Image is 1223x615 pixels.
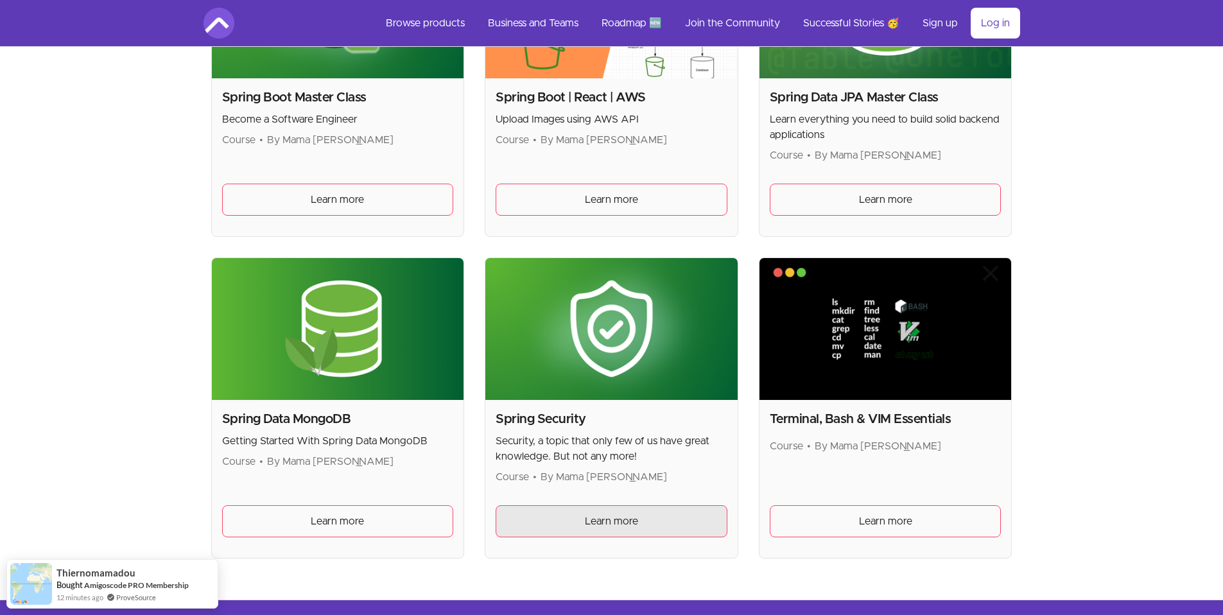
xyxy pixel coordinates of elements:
a: Learn more [222,184,454,216]
span: thiernomamadou [56,567,135,578]
p: Learn everything you need to build solid backend applications [770,112,1002,143]
a: Business and Teams [478,8,589,39]
span: • [807,441,811,451]
span: • [807,150,811,160]
h2: Spring Data MongoDB [222,410,454,428]
h2: Spring Boot | React | AWS [496,89,727,107]
span: By Mama [PERSON_NAME] [267,456,394,467]
span: By Mama [PERSON_NAME] [541,135,667,145]
a: Successful Stories 🥳 [793,8,910,39]
span: Bought [56,580,83,590]
img: Product image for Terminal, Bash & VIM Essentials [759,258,1012,400]
a: ProveSource [116,592,156,603]
span: • [533,472,537,482]
img: Product image for Spring Security [485,258,738,400]
p: Upload Images using AWS API [496,112,727,127]
a: Log in [971,8,1020,39]
span: • [533,135,537,145]
span: Course [496,135,529,145]
a: Learn more [770,505,1002,537]
span: By Mama [PERSON_NAME] [815,150,941,160]
p: Become a Software Engineer [222,112,454,127]
span: Learn more [311,192,364,207]
a: Learn more [496,184,727,216]
p: Security, a topic that only few of us have great knowledge. But not any more! [496,433,727,464]
h2: Spring Security [496,410,727,428]
span: Learn more [311,514,364,529]
a: Learn more [496,505,727,537]
span: Course [770,441,803,451]
span: • [259,135,263,145]
a: Learn more [222,505,454,537]
nav: Main [376,8,1020,39]
span: Learn more [585,192,638,207]
a: Sign up [912,8,968,39]
span: By Mama [PERSON_NAME] [267,135,394,145]
h2: Spring Boot Master Class [222,89,454,107]
span: Learn more [859,192,912,207]
p: Getting Started With Spring Data MongoDB [222,433,454,449]
span: 12 minutes ago [56,592,103,603]
span: By Mama [PERSON_NAME] [541,472,667,482]
span: Course [222,456,256,467]
img: Amigoscode logo [204,8,234,39]
h2: Terminal, Bash & VIM Essentials [770,410,1002,428]
a: Roadmap 🆕 [591,8,672,39]
h2: Spring Data JPA Master Class [770,89,1002,107]
span: By Mama [PERSON_NAME] [815,441,941,451]
span: Course [222,135,256,145]
span: Learn more [859,514,912,529]
a: Browse products [376,8,475,39]
img: provesource social proof notification image [10,563,52,605]
span: Course [770,150,803,160]
img: Product image for Spring Data MongoDB [212,258,464,400]
a: Join the Community [675,8,790,39]
span: • [259,456,263,467]
span: Course [496,472,529,482]
span: Learn more [585,514,638,529]
a: Learn more [770,184,1002,216]
a: Amigoscode PRO Membership [84,580,189,590]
